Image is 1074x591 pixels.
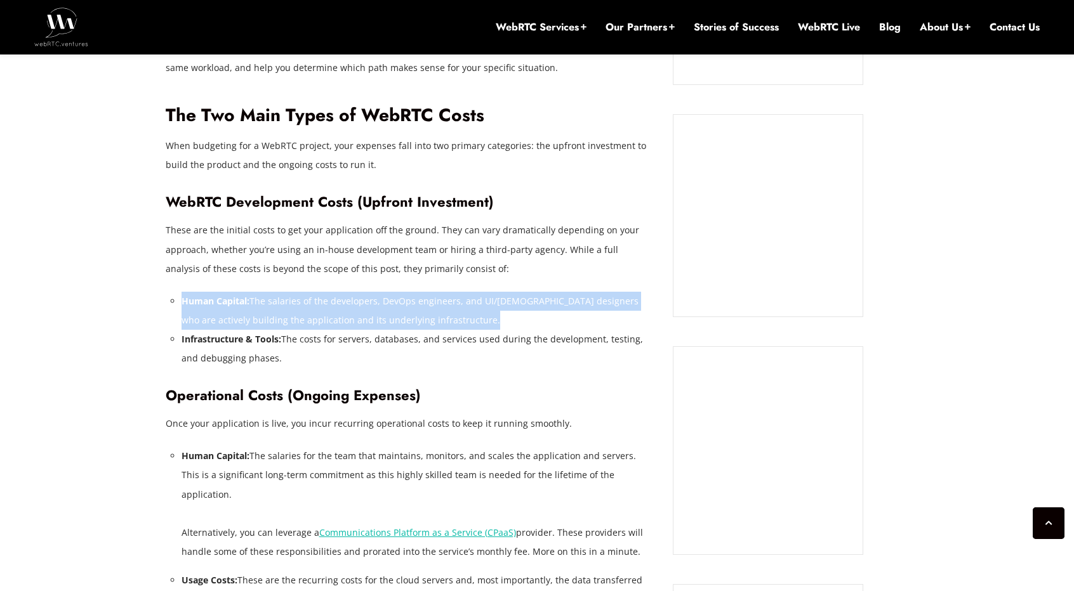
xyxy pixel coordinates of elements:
li: The costs for servers, databases, and services used during the development, testing, and debuggin... [182,330,654,368]
strong: Infrastructure & Tools: [182,333,281,345]
a: WebRTC Services [496,20,587,34]
p: These are the initial costs to get your application off the ground. They can vary dramatically de... [166,221,654,278]
img: WebRTC.ventures [34,8,88,46]
a: Communications Platform as a Service (CPaaS) [319,526,516,538]
p: Once your application is live, you incur recurring operational costs to keep it running smoothly. [166,414,654,433]
a: WebRTC Live [798,20,860,34]
a: About Us [920,20,971,34]
li: The salaries of the developers, DevOps engineers, and UI/[DEMOGRAPHIC_DATA] designers who are act... [182,292,654,330]
a: Blog [879,20,901,34]
a: Stories of Success [694,20,779,34]
iframe: Embedded CTA [686,127,850,304]
h3: Operational Costs (Ongoing Expenses) [166,387,654,404]
a: Our Partners [606,20,675,34]
h2: The Two Main Types of WebRTC Costs [166,105,654,127]
a: Contact Us [990,20,1040,34]
li: The salaries for the team that maintains, monitors, and scales the application and servers. This ... [182,446,654,561]
strong: Human Capital: [182,450,249,462]
iframe: Embedded CTA [686,360,850,542]
strong: Usage Costs: [182,574,237,586]
h3: WebRTC Development Costs (Upfront Investment) [166,193,654,211]
strong: Human Capital: [182,295,249,307]
p: When budgeting for a WebRTC project, your expenses fall into two primary categories: the upfront ... [166,136,654,174]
